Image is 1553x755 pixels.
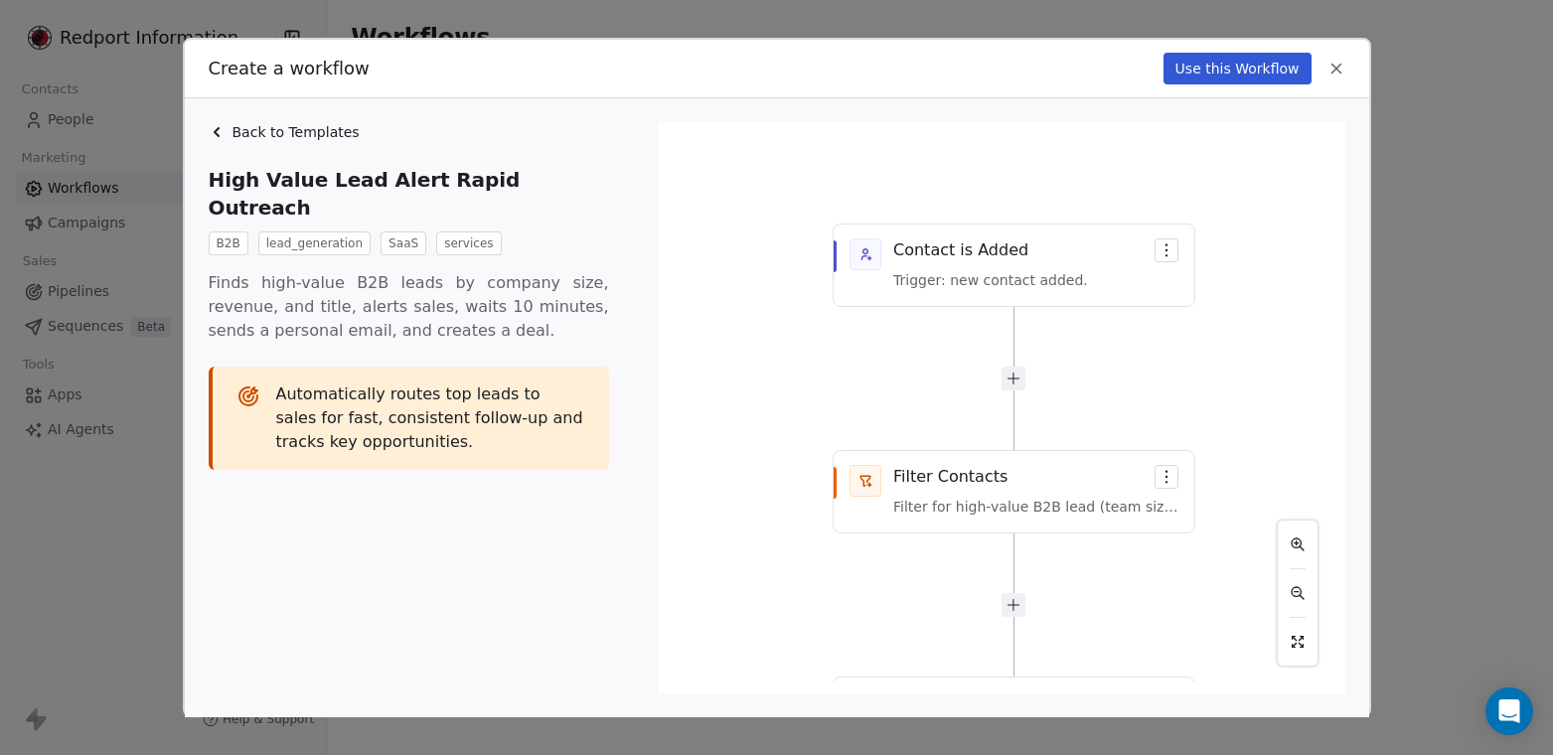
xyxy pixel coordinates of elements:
span: Create a workflow [209,56,370,81]
span: Finds high-value B2B leads by company size, revenue, and title, alerts sales, waits 10 minutes, s... [209,271,609,343]
span: SaaS [381,231,426,255]
span: B2B [209,231,248,255]
span: lead_generation [258,231,371,255]
span: High Value Lead Alert Rapid Outreach [209,166,621,222]
div: React Flow controls [1277,520,1319,667]
span: Automatically routes top leads to sales for fast, consistent follow-up and tracks key opportunities. [276,382,585,454]
button: Use this Workflow [1164,53,1312,84]
span: services [436,231,501,255]
div: Open Intercom Messenger [1485,687,1533,735]
span: Back to Templates [233,122,360,142]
